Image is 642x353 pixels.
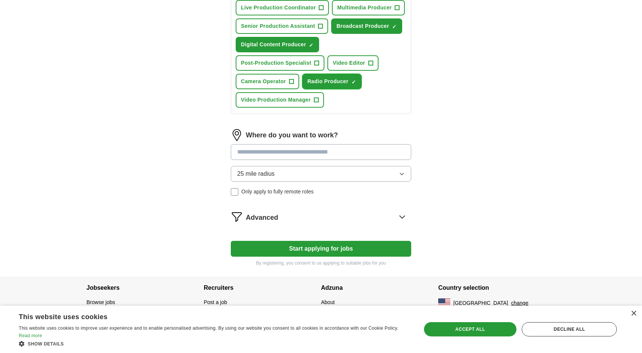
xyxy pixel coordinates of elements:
img: filter [231,211,243,223]
span: Senior Production Assistant [241,22,315,30]
span: Radio Producer [307,78,348,85]
div: Decline all [522,322,617,336]
span: ✓ [351,79,356,85]
span: Digital Content Producer [241,41,306,49]
button: Post-Production Specialist [236,55,324,71]
button: Video Editor [327,55,378,71]
input: Only apply to fully remote roles [231,188,238,196]
label: Where do you want to work? [246,130,338,140]
span: Video Production Manager [241,96,311,104]
span: Only apply to fully remote roles [241,188,313,196]
div: Close [631,311,636,316]
span: Advanced [246,213,278,223]
button: 25 mile radius [231,166,411,182]
span: Live Production Coordinator [241,4,316,12]
span: [GEOGRAPHIC_DATA] [453,299,508,307]
img: US flag [438,298,450,307]
a: Browse jobs [86,299,115,305]
a: Read more, opens a new window [19,333,42,338]
span: Broadcast Producer [336,22,389,30]
span: Camera Operator [241,78,286,85]
span: Multimedia Producer [337,4,392,12]
span: ✓ [392,24,397,30]
a: Post a job [204,299,227,305]
p: By registering, you consent to us applying to suitable jobs for you [231,260,411,266]
div: Accept all [424,322,517,336]
button: change [511,299,528,307]
div: Show details [19,340,409,347]
button: Video Production Manager [236,92,324,108]
h4: Country selection [438,277,556,298]
span: This website uses cookies to improve user experience and to enable personalised advertising. By u... [19,326,398,331]
img: location.png [231,129,243,141]
button: Camera Operator [236,74,299,89]
button: Start applying for jobs [231,241,411,257]
span: Post-Production Specialist [241,59,311,67]
div: This website uses cookies [19,310,391,321]
button: Senior Production Assistant [236,18,328,34]
button: Broadcast Producer✓ [331,18,402,34]
span: Video Editor [333,59,365,67]
span: Show details [28,341,64,347]
span: ✓ [309,42,313,48]
span: 25 mile radius [237,169,275,178]
a: About [321,299,335,305]
button: Radio Producer✓ [302,74,362,89]
button: Digital Content Producer✓ [236,37,319,52]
